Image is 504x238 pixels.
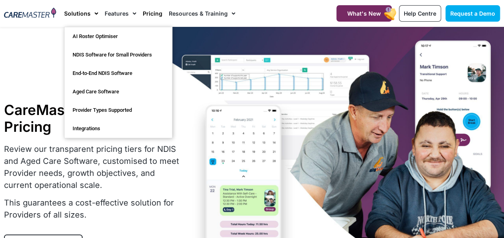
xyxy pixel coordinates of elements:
[4,143,180,191] p: Review our transparent pricing tiers for NDIS and Aged Care Software, customised to meet Provider...
[445,5,500,22] a: Request a Demo
[450,10,495,17] span: Request a Demo
[65,27,172,46] a: AI Roster Optimiser
[65,46,172,64] a: NDIS Software for Small Providers
[347,10,381,17] span: What's New
[4,101,180,135] h1: CareMaster Platform Pricing
[65,119,172,138] a: Integrations
[404,10,436,17] span: Help Centre
[336,5,392,22] a: What's New
[65,83,172,101] a: Aged Care Software
[399,5,441,22] a: Help Centre
[65,101,172,119] a: Provider Types Supported
[4,197,180,221] p: This guarantees a cost-effective solution for Providers of all sizes.
[64,27,172,138] ul: Solutions
[4,8,56,19] img: CareMaster Logo
[65,64,172,83] a: End-to-End NDIS Software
